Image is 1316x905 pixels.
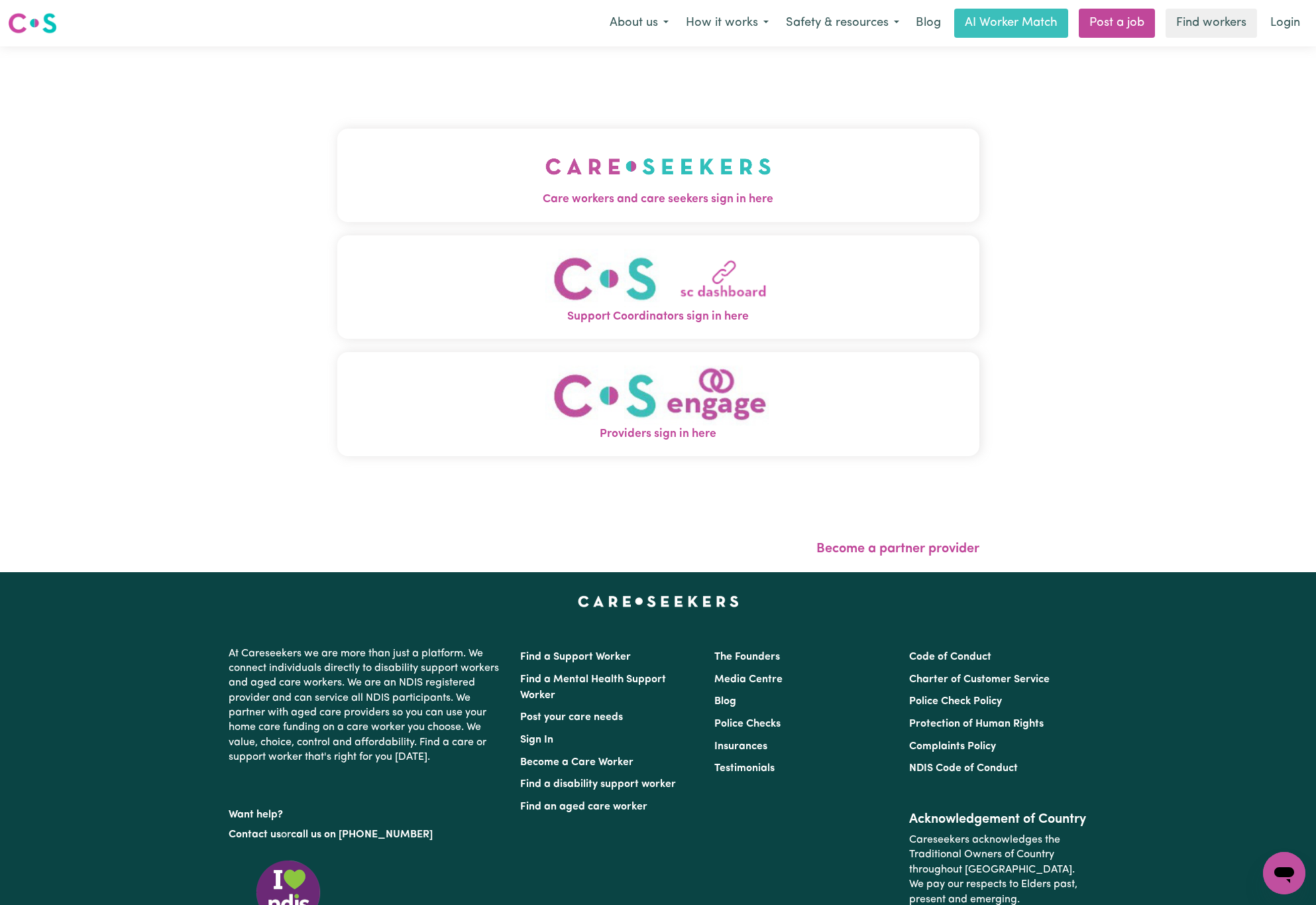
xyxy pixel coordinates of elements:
a: Become a partner provider [816,542,979,556]
a: Find workers [1166,9,1257,38]
button: About us [601,9,677,37]
a: Post a job [1079,9,1155,38]
a: Sign In [520,735,553,745]
button: Support Coordinators sign in here [337,235,979,339]
a: Testimonials [714,763,775,774]
a: Insurances [714,741,767,752]
iframe: Button to launch messaging window [1263,852,1305,894]
a: The Founders [714,652,780,662]
button: Providers sign in here [337,352,979,456]
a: Code of Conduct [909,652,991,662]
span: Care workers and care seekers sign in here [337,191,979,208]
span: Support Coordinators sign in here [337,308,979,326]
a: Contact us [229,829,281,840]
a: Blog [908,9,949,38]
a: Post your care needs [520,712,623,723]
a: Become a Care Worker [520,757,633,768]
a: Charter of Customer Service [909,674,1050,685]
a: Find a disability support worker [520,779,676,790]
a: AI Worker Match [954,9,1068,38]
a: Police Check Policy [909,696,1002,707]
a: call us on [PHONE_NUMBER] [291,829,433,840]
p: At Careseekers we are more than just a platform. We connect individuals directly to disability su... [229,641,504,770]
button: Safety & resources [777,9,908,37]
span: Providers sign in here [337,426,979,443]
a: Find a Support Worker [520,652,631,662]
a: Find a Mental Health Support Worker [520,674,666,701]
a: Careseekers logo [8,8,57,38]
p: or [229,822,504,847]
h2: Acknowledgement of Country [909,812,1087,827]
img: Careseekers logo [8,11,57,35]
a: NDIS Code of Conduct [909,763,1018,774]
a: Find an aged care worker [520,802,647,812]
p: Want help? [229,802,504,822]
a: Blog [714,696,736,707]
a: Protection of Human Rights [909,719,1044,729]
a: Login [1262,9,1308,38]
button: Care workers and care seekers sign in here [337,129,979,221]
a: Media Centre [714,674,783,685]
button: How it works [677,9,777,37]
a: Complaints Policy [909,741,996,752]
a: Police Checks [714,719,781,729]
a: Careseekers home page [578,596,739,607]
